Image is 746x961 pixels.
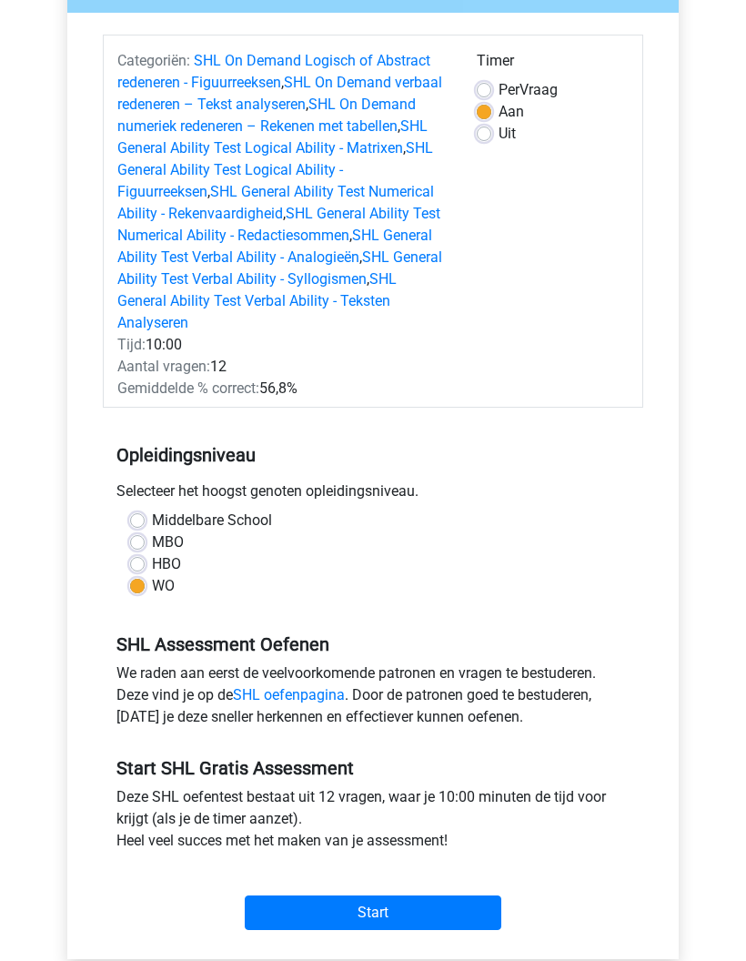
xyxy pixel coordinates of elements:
span: Categoriën: [117,53,190,70]
div: Timer [477,51,629,80]
div: 56,8% [104,379,463,400]
label: Aan [499,102,524,124]
input: Start [245,896,501,931]
a: SHL General Ability Test Numerical Ability - Rekenvaardigheid [117,184,434,223]
span: Tijd: [117,337,146,354]
label: Vraag [499,80,558,102]
div: 12 [104,357,463,379]
label: HBO [152,554,181,576]
div: 10:00 [104,335,463,357]
h5: SHL Assessment Oefenen [116,634,630,656]
h5: Opleidingsniveau [116,438,630,474]
label: Middelbare School [152,511,272,532]
div: Selecteer het hoogst genoten opleidingsniveau. [103,481,643,511]
div: Deze SHL oefentest bestaat uit 12 vragen, waar je 10:00 minuten de tijd voor krijgt (als je de ti... [103,787,643,860]
a: SHL On Demand Logisch of Abstract redeneren - Figuurreeksen [117,53,430,92]
div: We raden aan eerst de veelvoorkomende patronen en vragen te bestuderen. Deze vind je op de . Door... [103,663,643,736]
label: MBO [152,532,184,554]
a: SHL oefenpagina [233,687,345,704]
span: Gemiddelde % correct: [117,380,259,398]
a: SHL General Ability Test Verbal Ability - Teksten Analyseren [117,271,397,332]
label: Uit [499,124,516,146]
label: WO [152,576,175,598]
h5: Start SHL Gratis Assessment [116,758,630,780]
div: , , , , , , , , , [104,51,463,335]
span: Aantal vragen: [117,359,210,376]
a: SHL General Ability Test Logical Ability - Figuurreeksen [117,140,433,201]
span: Per [499,82,519,99]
